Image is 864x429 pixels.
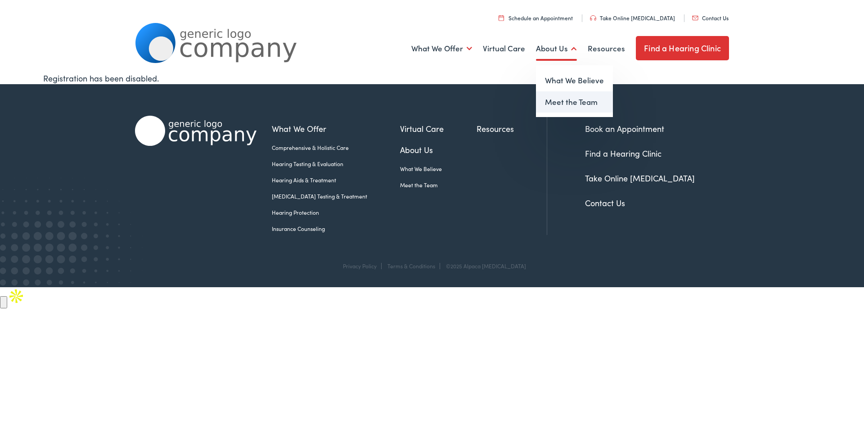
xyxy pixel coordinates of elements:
img: Apollo [7,287,25,305]
a: Find a Hearing Clinic [636,36,729,60]
a: Contact Us [692,14,729,22]
a: Insurance Counseling [272,225,400,233]
a: Take Online [MEDICAL_DATA] [585,172,695,184]
a: What We Offer [272,122,400,135]
a: What We Offer [411,32,472,65]
a: Resources [588,32,625,65]
a: What We Believe [400,165,477,173]
a: Privacy Policy [343,262,377,270]
div: Registration has been disabled. [43,72,821,84]
a: Virtual Care [400,122,477,135]
img: utility icon [590,15,596,21]
img: utility icon [692,16,698,20]
a: Terms & Conditions [387,262,435,270]
a: Contact Us [585,197,625,208]
a: Comprehensive & Holistic Care [272,144,400,152]
a: Hearing Testing & Evaluation [272,160,400,168]
a: About Us [536,32,577,65]
a: Book an Appointment [585,123,664,134]
a: Meet the Team [536,91,613,113]
a: Hearing Protection [272,208,400,217]
img: utility icon [499,15,504,21]
a: Virtual Care [483,32,525,65]
a: Take Online [MEDICAL_DATA] [590,14,675,22]
a: About Us [400,144,477,156]
a: Schedule an Appointment [499,14,573,22]
a: [MEDICAL_DATA] Testing & Treatment [272,192,400,200]
div: ©2025 Alpaca [MEDICAL_DATA] [441,263,526,269]
a: Find a Hearing Clinic [585,148,661,159]
a: Hearing Aids & Treatment [272,176,400,184]
a: What We Believe [536,70,613,91]
img: Alpaca Audiology [135,116,256,146]
a: Resources [477,122,547,135]
a: Meet the Team [400,181,477,189]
